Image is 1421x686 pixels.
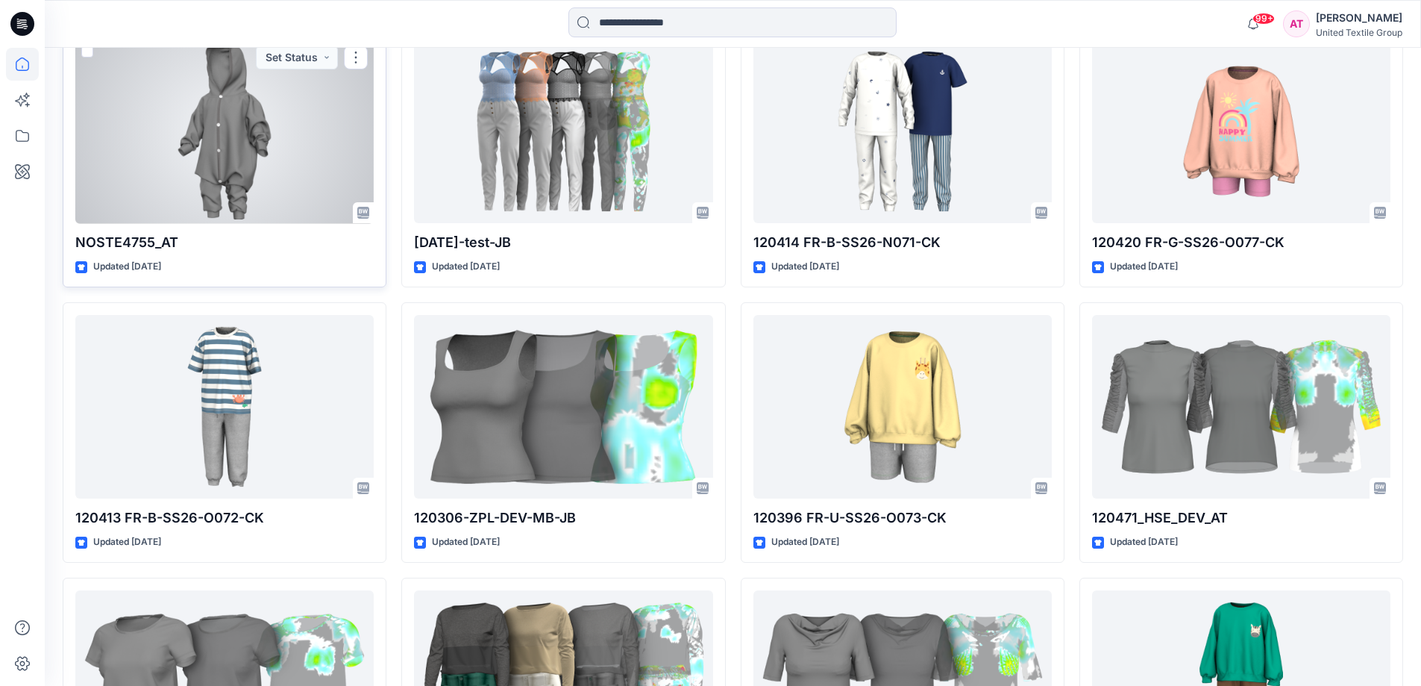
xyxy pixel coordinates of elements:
a: NOSTE4755_AT [75,40,374,224]
a: 120420 FR-G-SS26-O077-CK [1092,40,1390,224]
div: AT [1283,10,1310,37]
p: 120306-ZPL-DEV-MB-JB [414,508,712,528]
p: Updated [DATE] [1110,259,1178,275]
p: 120414 FR-B-SS26-N071-CK [753,232,1052,253]
p: [DATE]-test-JB [414,232,712,253]
a: 120471_HSE_DEV_AT [1092,315,1390,499]
p: Updated [DATE] [93,534,161,550]
a: 120306-ZPL-DEV-MB-JB [414,315,712,499]
a: 2025.09.25-test-JB [414,40,712,224]
a: 120413 FR-B-SS26-O072-CK [75,315,374,499]
p: NOSTE4755_AT [75,232,374,253]
a: 120414 FR-B-SS26-N071-CK [753,40,1052,224]
p: 120413 FR-B-SS26-O072-CK [75,508,374,528]
p: Updated [DATE] [771,259,839,275]
p: Updated [DATE] [432,259,500,275]
p: Updated [DATE] [1110,534,1178,550]
div: [PERSON_NAME] [1316,9,1402,27]
p: 120396 FR-U-SS26-O073-CK [753,508,1052,528]
p: Updated [DATE] [432,534,500,550]
span: 99+ [1252,13,1275,25]
div: United Textile Group [1316,27,1402,38]
p: 120471_HSE_DEV_AT [1092,508,1390,528]
p: Updated [DATE] [93,259,161,275]
a: 120396 FR-U-SS26-O073-CK [753,315,1052,499]
p: Updated [DATE] [771,534,839,550]
p: 120420 FR-G-SS26-O077-CK [1092,232,1390,253]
